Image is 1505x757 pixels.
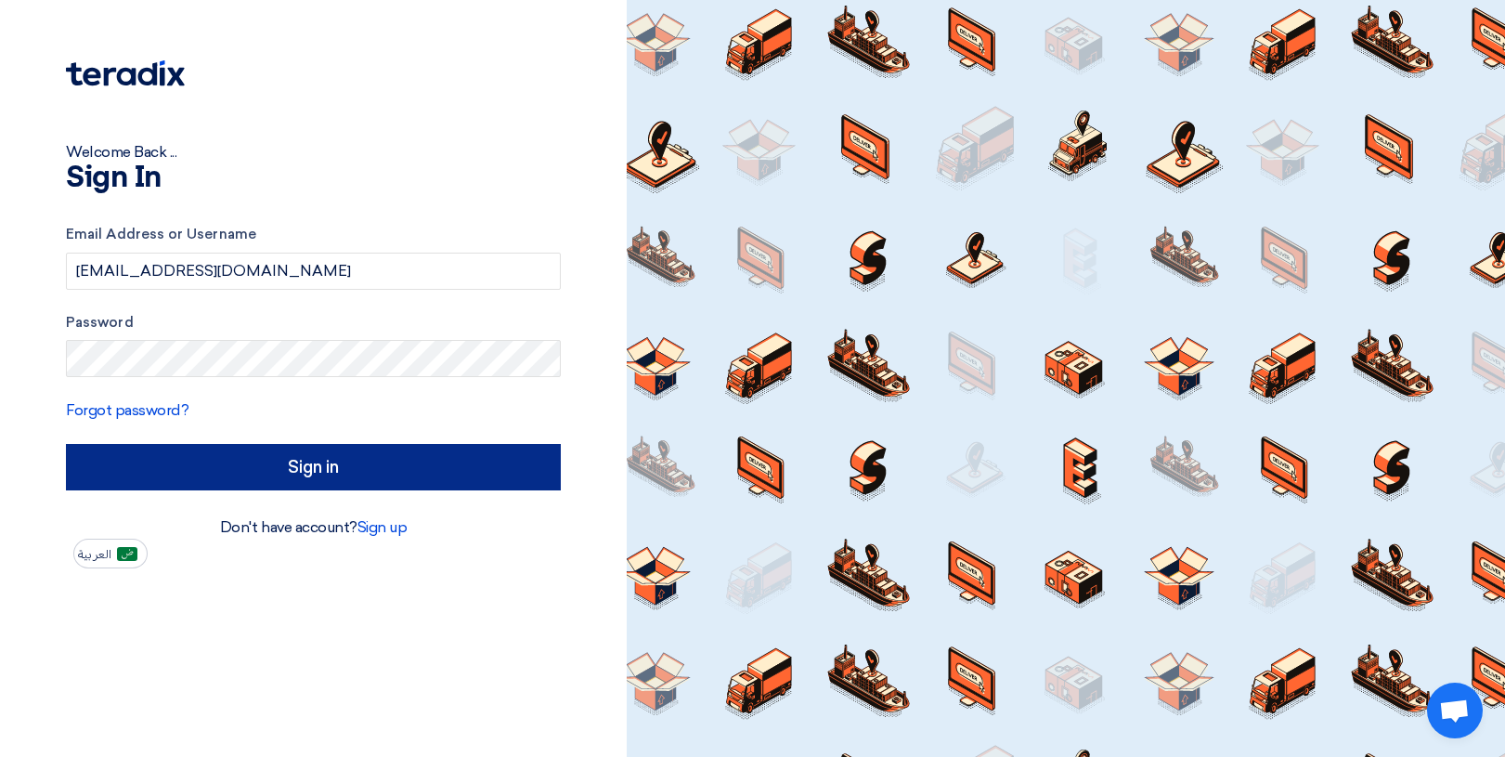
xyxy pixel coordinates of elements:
span: العربية [78,548,111,561]
input: Sign in [66,444,561,490]
h1: Sign In [66,163,561,193]
a: Open chat [1427,683,1483,738]
img: Teradix logo [66,60,185,86]
div: Welcome Back ... [66,141,561,163]
img: ar-AR.png [117,547,137,561]
label: Email Address or Username [66,224,561,245]
div: Don't have account? [66,516,561,539]
a: Forgot password? [66,401,188,419]
label: Password [66,312,561,333]
a: Sign up [357,518,408,536]
input: Enter your business email or username [66,253,561,290]
button: العربية [73,539,148,568]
